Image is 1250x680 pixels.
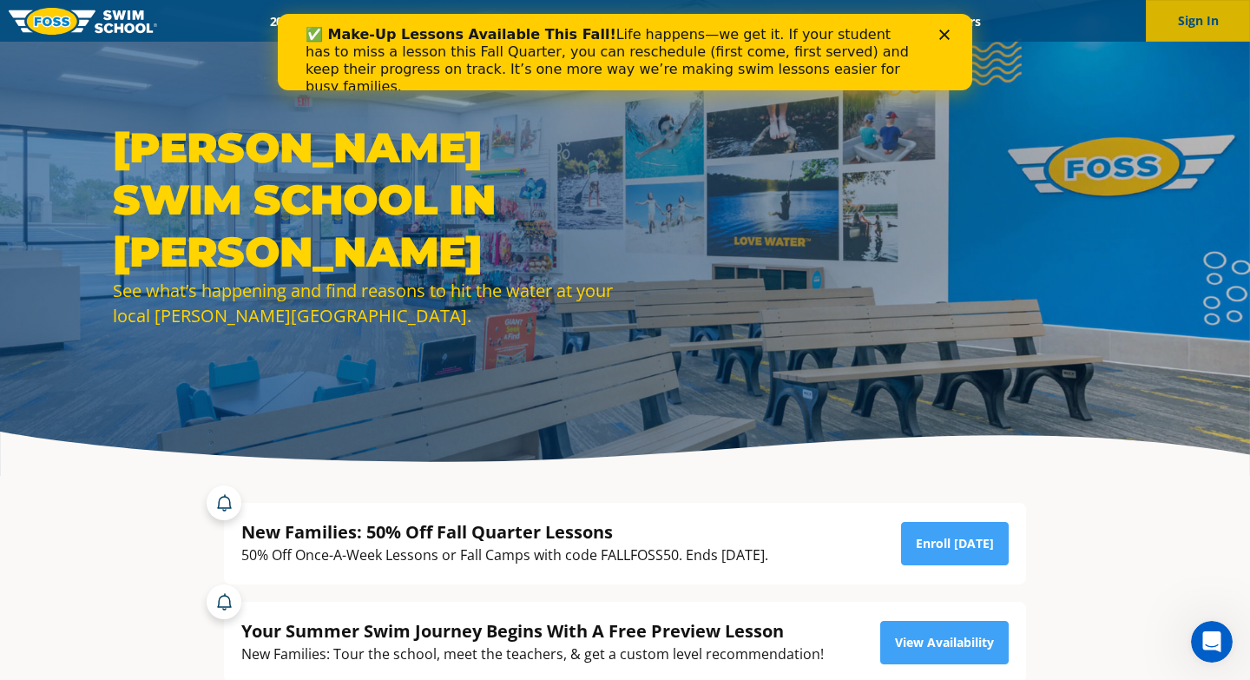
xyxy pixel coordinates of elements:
div: See what’s happening and find reasons to hit the water at your local [PERSON_NAME][GEOGRAPHIC_DATA]. [113,278,616,328]
a: Schools [363,13,436,30]
a: Blog [869,13,924,30]
a: Swim Like [PERSON_NAME] [685,13,869,30]
div: Life happens—we get it. If your student has to miss a lesson this Fall Quarter, you can reschedul... [28,12,639,82]
div: New Families: 50% Off Fall Quarter Lessons [241,520,768,544]
a: 2025 Calendar [254,13,363,30]
div: Your Summer Swim Journey Begins With A Free Preview Lesson [241,619,824,643]
a: Swim Path® Program [436,13,588,30]
a: About FOSS [589,13,686,30]
b: ✅ Make-Up Lessons Available This Fall! [28,12,339,29]
img: FOSS Swim School Logo [9,8,157,35]
a: Enroll [DATE] [901,522,1009,565]
div: New Families: Tour the school, meet the teachers, & get a custom level recommendation! [241,643,824,666]
iframe: Intercom live chat banner [278,14,972,90]
iframe: Intercom live chat [1191,621,1233,663]
a: View Availability [880,621,1009,664]
a: Careers [924,13,996,30]
h1: [PERSON_NAME] Swim School in [PERSON_NAME] [113,122,616,278]
div: Close [661,16,679,26]
div: 50% Off Once-A-Week Lessons or Fall Camps with code FALLFOSS50. Ends [DATE]. [241,544,768,567]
